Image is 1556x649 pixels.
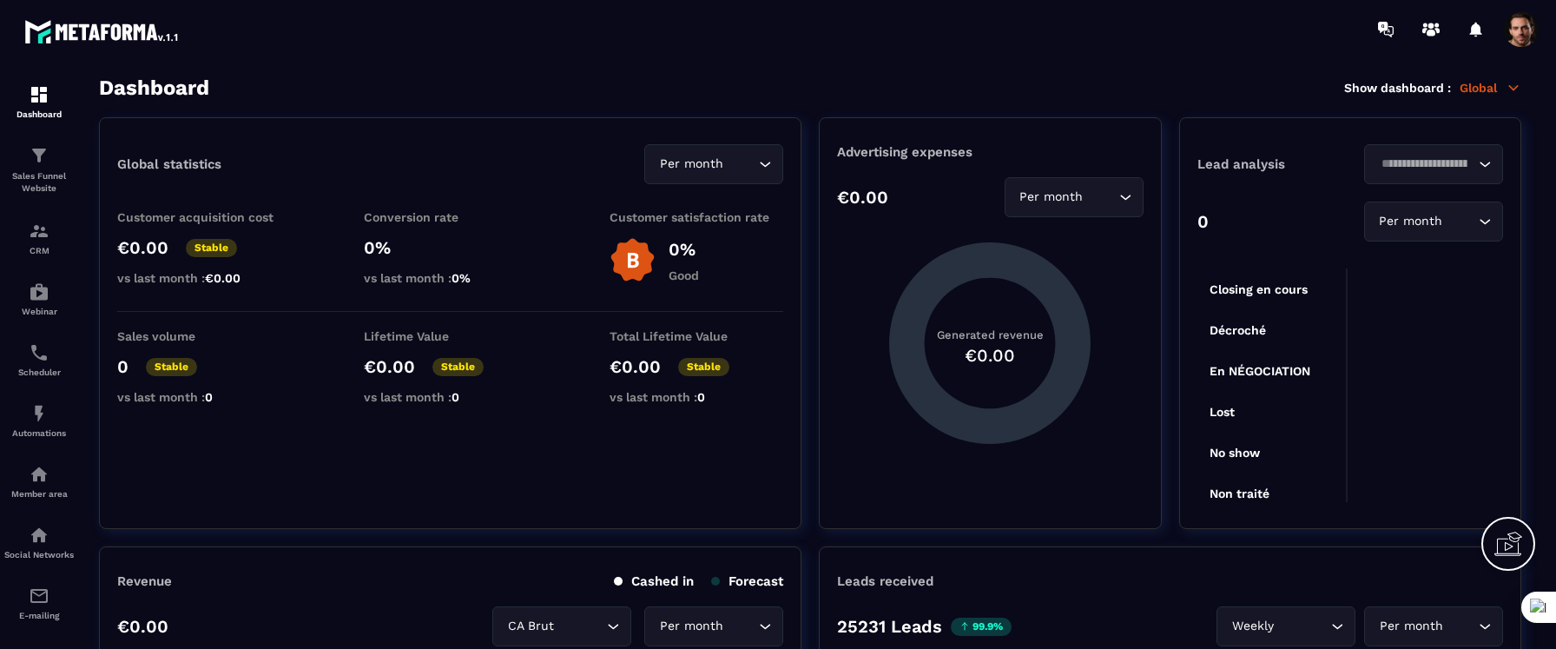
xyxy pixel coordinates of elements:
p: Global [1460,80,1521,96]
img: formation [29,221,49,242]
p: vs last month : [610,390,783,404]
input: Search for option [1277,617,1327,636]
a: emailemailE-mailing [4,573,74,633]
a: automationsautomationsWebinar [4,268,74,329]
p: Stable [678,358,729,376]
img: logo [24,16,181,47]
img: b-badge-o.b3b20ee6.svg [610,237,656,283]
p: Lead analysis [1197,156,1350,172]
p: Customer acquisition cost [117,210,291,224]
img: automations [29,281,49,302]
p: vs last month : [364,271,537,285]
span: 0 [697,390,705,404]
img: automations [29,464,49,485]
input: Search for option [1375,155,1474,174]
tspan: Non traité [1210,487,1269,500]
tspan: Closing en cours [1210,282,1308,297]
p: Good [669,268,699,282]
p: €0.00 [364,356,415,377]
a: formationformationSales Funnel Website [4,132,74,208]
a: automationsautomationsAutomations [4,390,74,451]
p: 99.9% [951,618,1012,636]
input: Search for option [727,617,755,636]
a: automationsautomationsMember area [4,451,74,512]
p: vs last month : [364,390,537,404]
p: Stable [186,239,237,257]
p: €0.00 [837,187,888,208]
div: Search for option [1364,202,1503,242]
p: Automations [4,428,74,438]
a: formationformationDashboard [4,71,74,132]
p: vs last month : [117,271,291,285]
p: Conversion rate [364,210,537,224]
p: €0.00 [610,356,661,377]
div: Search for option [1005,177,1144,217]
span: Per month [1375,617,1447,636]
p: €0.00 [117,237,168,258]
p: Webinar [4,307,74,316]
p: Advertising expenses [837,144,1143,160]
span: 0 [205,390,213,404]
p: Social Networks [4,550,74,560]
p: Customer satisfaction rate [610,210,783,224]
p: Stable [146,358,197,376]
p: Revenue [117,573,172,589]
div: Search for option [644,606,783,646]
h3: Dashboard [99,76,209,100]
tspan: No show [1210,446,1261,460]
p: Scheduler [4,368,74,377]
p: Lifetime Value [364,329,537,343]
p: 0 [1197,211,1209,232]
div: Search for option [644,144,783,184]
p: Global statistics [117,156,221,172]
a: schedulerschedulerScheduler [4,329,74,390]
img: scheduler [29,342,49,363]
img: social-network [29,525,49,546]
p: Forecast [711,573,783,589]
span: 0% [452,271,471,285]
p: 0 [117,356,129,377]
p: Show dashboard : [1344,81,1451,95]
p: Sales Funnel Website [4,170,74,195]
div: Search for option [1364,606,1503,646]
div: Search for option [1216,606,1355,646]
span: Per month [1016,188,1087,207]
input: Search for option [557,617,603,636]
span: CA Brut [504,617,557,636]
p: 25231 Leads [837,616,942,637]
p: 0% [669,239,699,260]
div: Search for option [492,606,631,646]
span: Weekly [1228,617,1277,636]
img: automations [29,403,49,424]
tspan: Décroché [1210,323,1266,337]
p: €0.00 [117,616,168,637]
a: social-networksocial-networkSocial Networks [4,512,74,573]
p: Total Lifetime Value [610,329,783,343]
input: Search for option [727,155,755,174]
span: Per month [656,617,727,636]
a: formationformationCRM [4,208,74,268]
p: Stable [432,358,484,376]
p: Dashboard [4,109,74,119]
p: Sales volume [117,329,291,343]
p: Member area [4,489,74,499]
span: Per month [1375,212,1447,231]
tspan: En NÉGOCIATION [1210,364,1310,378]
p: vs last month : [117,390,291,404]
input: Search for option [1447,212,1474,231]
div: Search for option [1364,144,1503,184]
span: Per month [656,155,727,174]
img: formation [29,84,49,105]
p: E-mailing [4,611,74,620]
p: Leads received [837,573,933,589]
img: formation [29,145,49,166]
input: Search for option [1087,188,1115,207]
p: Cashed in [614,573,694,589]
p: 0% [364,237,537,258]
tspan: Lost [1210,405,1235,419]
img: email [29,586,49,606]
span: €0.00 [205,271,241,285]
input: Search for option [1447,617,1474,636]
p: CRM [4,246,74,255]
span: 0 [452,390,459,404]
